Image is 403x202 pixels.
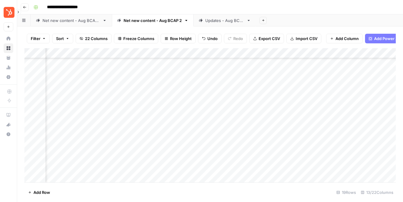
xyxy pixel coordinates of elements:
button: Redo [224,34,247,43]
button: Filter [27,34,50,43]
span: Sort [56,36,64,42]
img: Blog Content Action Plan Logo [4,7,14,18]
button: Add Row [24,188,54,197]
button: Import CSV [286,34,321,43]
span: Freeze Columns [123,36,154,42]
button: Help + Support [4,129,13,139]
button: Sort [52,34,73,43]
span: Add Column [335,36,359,42]
a: Your Data [4,53,13,63]
a: Usage [4,63,13,72]
div: 13/22 Columns [358,188,396,197]
a: Home [4,34,13,43]
button: What's new? [4,120,13,129]
button: Workspace: Blog Content Action Plan [4,5,13,20]
button: Freeze Columns [114,34,158,43]
a: AirOps Academy [4,110,13,120]
div: Net new content - Aug BCAP 2 [124,17,182,23]
span: Import CSV [296,36,317,42]
a: Net new content - Aug BCAP 2 [112,14,194,26]
div: Updates - Aug BCAP [205,17,244,23]
button: Export CSV [249,34,284,43]
div: Net new content - Aug BCAP 1 [43,17,100,23]
button: 22 Columns [76,34,112,43]
span: Filter [31,36,40,42]
button: Row Height [161,34,196,43]
a: Settings [4,72,13,82]
button: Undo [198,34,222,43]
div: 19 Rows [334,188,358,197]
span: Export CSV [259,36,280,42]
span: Undo [207,36,218,42]
a: Net new content - Aug BCAP 1 [31,14,112,26]
a: Browse [4,43,13,53]
button: Add Column [326,34,363,43]
span: 22 Columns [85,36,108,42]
a: Updates - Aug BCAP [194,14,256,26]
span: Add Row [33,189,50,195]
span: Redo [233,36,243,42]
span: Row Height [170,36,192,42]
